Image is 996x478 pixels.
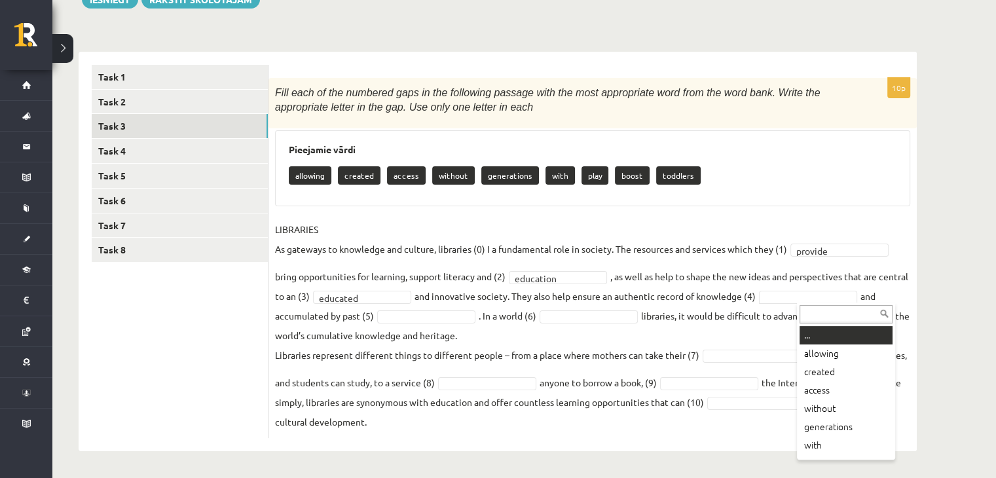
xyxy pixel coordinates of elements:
div: access [800,381,893,399]
div: created [800,363,893,381]
div: with [800,436,893,454]
div: generations [800,418,893,436]
div: without [800,399,893,418]
div: play [800,454,893,473]
div: ... [800,326,893,344]
div: allowing [800,344,893,363]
